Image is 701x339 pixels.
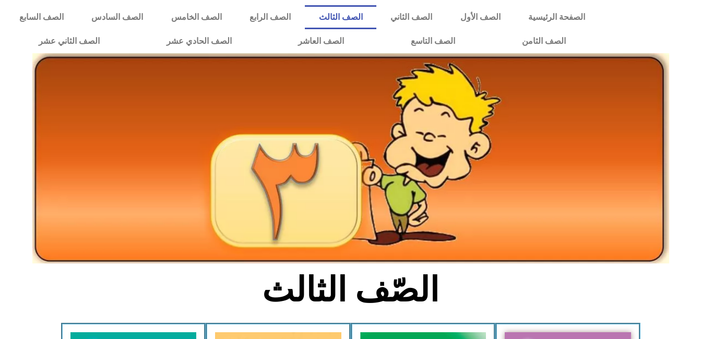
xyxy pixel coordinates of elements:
a: الصف الأول [446,5,514,29]
h2: الصّف الثالث [178,270,523,310]
a: الصف السابع [5,5,77,29]
a: الصف الحادي عشر [133,29,265,53]
a: الصف الثامن [489,29,599,53]
a: الصف التاسع [377,29,489,53]
a: الصفحة الرئيسية [514,5,599,29]
a: الصف الرابع [235,5,304,29]
a: الصف الخامس [157,5,235,29]
a: الصف الثاني عشر [5,29,133,53]
a: الصف الثالث [305,5,376,29]
a: الصف السادس [78,5,157,29]
a: الصف العاشر [265,29,377,53]
a: الصف الثاني [376,5,446,29]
